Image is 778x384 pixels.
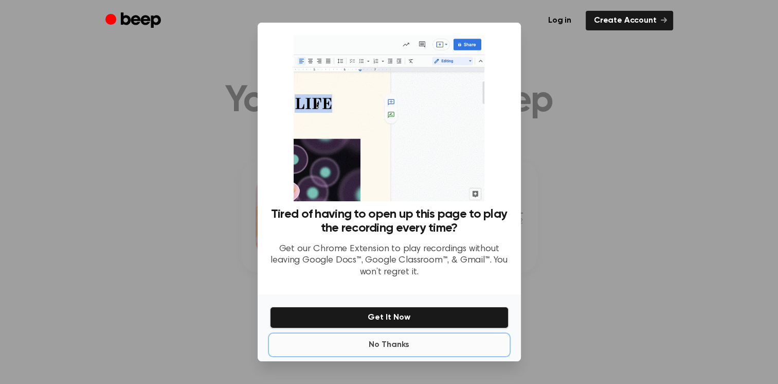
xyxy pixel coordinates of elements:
[105,11,164,31] a: Beep
[294,35,484,201] img: Beep extension in action
[270,207,509,235] h3: Tired of having to open up this page to play the recording every time?
[270,243,509,278] p: Get our Chrome Extension to play recordings without leaving Google Docs™, Google Classroom™, & Gm...
[540,11,580,30] a: Log in
[270,307,509,328] button: Get It Now
[270,335,509,355] button: No Thanks
[586,11,673,30] a: Create Account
